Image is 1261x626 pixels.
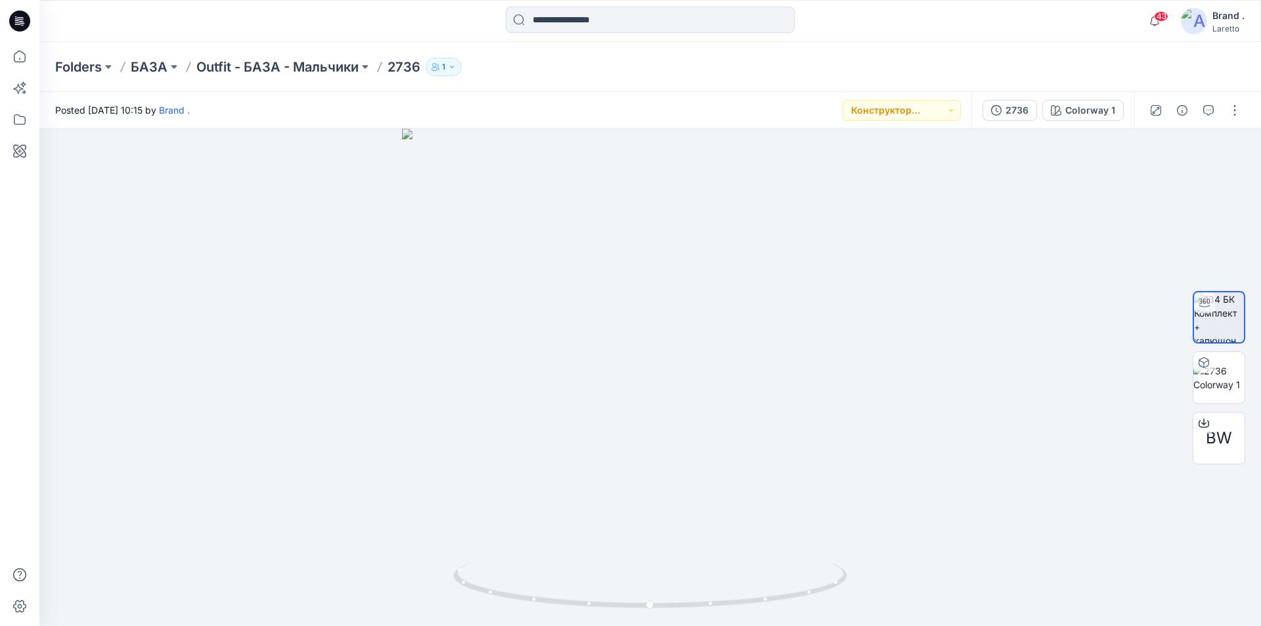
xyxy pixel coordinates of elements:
[1194,292,1244,342] img: 134 БК Комплект + капюшон +AV
[1042,100,1124,121] button: Colorway 1
[1212,8,1245,24] div: Brand .
[1172,100,1193,121] button: Details
[1193,364,1245,391] img: 2736 Colorway 1
[1206,426,1232,450] span: BW
[1181,8,1207,34] img: avatar
[131,58,167,76] a: БАЗА
[1154,11,1168,22] span: 43
[196,58,359,76] a: Outfit - БАЗА - Мальчики
[442,60,445,74] p: 1
[387,58,420,76] p: 2736
[55,103,190,117] span: Posted [DATE] 10:15 by
[1006,103,1029,118] div: 2736
[159,104,190,116] a: Brand .
[1212,24,1245,34] div: Laretto
[55,58,102,76] a: Folders
[1065,103,1115,118] div: Colorway 1
[983,100,1037,121] button: 2736
[426,58,462,76] button: 1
